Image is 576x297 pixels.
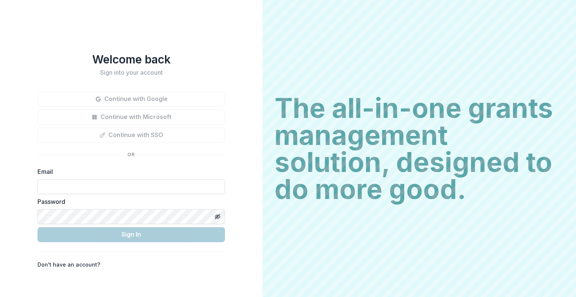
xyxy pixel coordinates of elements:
h2: Sign into your account [37,69,225,76]
button: Continue with Google [37,92,225,107]
button: Sign In [37,227,225,242]
button: Toggle password visibility [211,211,223,223]
h1: Welcome back [37,53,225,66]
label: Password [37,197,220,206]
p: Don't have an account? [37,261,100,268]
button: Continue with SSO [37,128,225,143]
label: Email [37,167,220,176]
button: Continue with Microsoft [37,110,225,125]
